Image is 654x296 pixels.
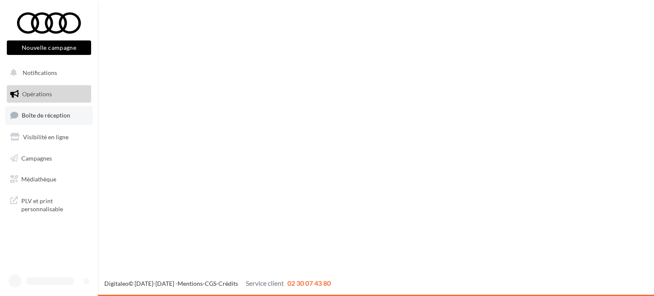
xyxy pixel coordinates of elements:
[22,90,52,98] span: Opérations
[5,85,93,103] a: Opérations
[5,170,93,188] a: Médiathèque
[23,133,69,141] span: Visibilité en ligne
[287,279,331,287] span: 02 30 07 43 80
[178,280,203,287] a: Mentions
[21,195,88,213] span: PLV et print personnalisable
[218,280,238,287] a: Crédits
[104,280,331,287] span: © [DATE]-[DATE] - - -
[21,154,52,161] span: Campagnes
[22,112,70,119] span: Boîte de réception
[5,64,89,82] button: Notifications
[21,175,56,183] span: Médiathèque
[104,280,129,287] a: Digitaleo
[246,279,284,287] span: Service client
[5,128,93,146] a: Visibilité en ligne
[23,69,57,76] span: Notifications
[7,40,91,55] button: Nouvelle campagne
[5,149,93,167] a: Campagnes
[5,106,93,124] a: Boîte de réception
[205,280,216,287] a: CGS
[5,192,93,217] a: PLV et print personnalisable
